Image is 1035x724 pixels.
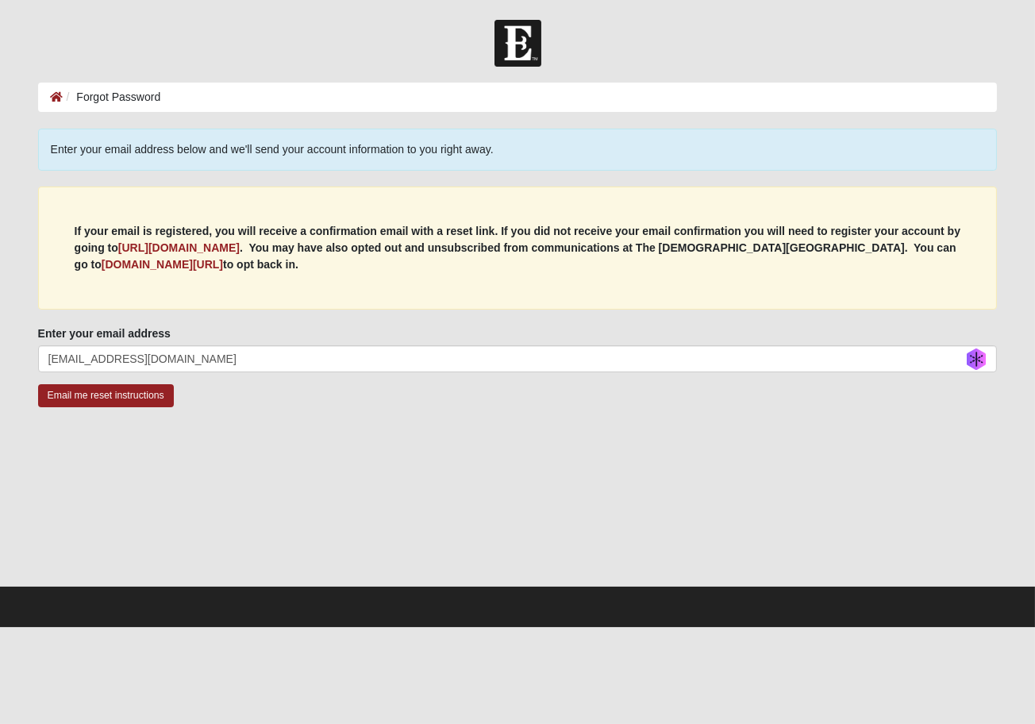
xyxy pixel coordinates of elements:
li: Forgot Password [63,89,161,106]
div: Enter your email address below and we'll send your account information to you right away. [38,129,998,171]
input: Email me reset instructions [38,384,174,407]
a: [DOMAIN_NAME][URL] [102,258,223,271]
p: If your email is registered, you will receive a confirmation email with a reset link. If you did ... [75,223,961,273]
label: Enter your email address [38,325,171,341]
a: [URL][DOMAIN_NAME] [118,241,240,254]
img: Church of Eleven22 Logo [494,20,541,67]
